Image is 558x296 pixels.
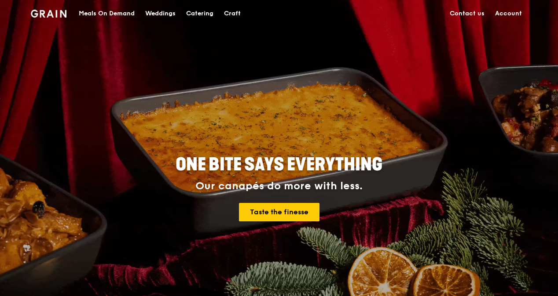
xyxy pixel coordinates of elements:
a: Contact us [444,0,490,27]
a: Craft [219,0,246,27]
div: Catering [186,0,213,27]
img: Grain [31,10,66,18]
div: Weddings [145,0,176,27]
div: Meals On Demand [79,0,135,27]
div: Craft [224,0,241,27]
a: Catering [181,0,219,27]
div: Our canapés do more with less. [121,180,437,192]
a: Taste the finesse [239,203,319,221]
a: Weddings [140,0,181,27]
a: Account [490,0,527,27]
span: ONE BITE SAYS EVERYTHING [176,154,382,175]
